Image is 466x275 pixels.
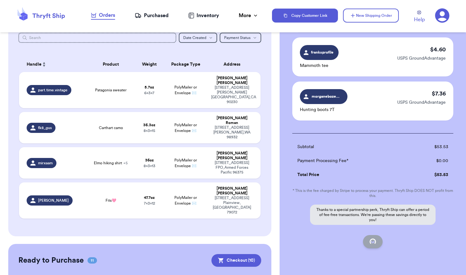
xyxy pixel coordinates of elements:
[18,255,84,265] h2: Ready to Purchase
[145,158,154,162] strong: 36 oz
[211,116,253,125] div: [PERSON_NAME] Roman
[211,85,253,104] div: [STREET_ADDRESS][PERSON_NAME] [GEOGRAPHIC_DATA] , CA 90230
[207,57,260,72] th: Address
[239,12,259,19] div: More
[38,125,52,130] span: fk8_gus
[144,196,155,200] strong: 47.7 oz
[174,123,197,133] span: PolyMailer or Envelope ✉️
[211,125,253,140] div: [STREET_ADDRESS] [PERSON_NAME] , WA 98932
[27,61,42,68] span: Handle
[312,94,342,99] span: morganebozeman
[135,57,164,72] th: Weight
[292,140,408,154] td: Subtotal
[174,158,197,168] span: PolyMailer or Envelope ✉️
[272,9,338,23] button: Copy Customer Link
[174,196,197,205] span: PolyMailer or Envelope ✉️
[145,85,154,89] strong: 5.7 oz
[38,160,53,166] span: mirxaam
[408,140,453,154] td: $ 53.53
[143,123,155,127] strong: 36.3 oz
[106,198,116,203] span: Fits🩷
[414,10,425,23] a: Help
[397,99,446,106] p: USPS GroundAdvantage
[408,154,453,168] td: $ 0.00
[224,36,250,40] span: Payment Status
[408,168,453,182] td: $ 53.53
[18,33,176,43] input: Search
[95,88,126,93] span: Patagonia sweater
[174,85,197,95] span: PolyMailer or Envelope ✉️
[211,76,253,85] div: [PERSON_NAME] [PERSON_NAME]
[211,254,261,267] button: Checkout (10)
[91,11,115,19] div: Orders
[220,33,261,43] button: Payment Status
[211,151,253,160] div: [PERSON_NAME] [PERSON_NAME]
[179,33,217,43] button: Date Created
[183,36,206,40] span: Date Created
[135,12,169,19] a: Purchased
[432,89,446,98] p: $ 7.36
[164,57,207,72] th: Package Type
[144,129,155,133] span: 8 x 3 x 15
[94,160,128,166] span: Elmo hiking shirt
[397,55,446,62] p: USPS GroundAdvantage
[87,57,135,72] th: Product
[300,107,347,113] p: Hunting boots 7T
[300,62,339,69] p: Mammoth tee
[144,91,154,95] span: 6 x 3 x 7
[42,61,47,68] button: Sort ascending
[91,11,115,20] a: Orders
[211,196,253,215] div: [STREET_ADDRESS] Plainview , [GEOGRAPHIC_DATA] 79072
[414,16,425,23] span: Help
[310,205,436,225] p: Thanks to a special partnership perk, Thryft Ship can offer a period of fee-free transactions. We...
[211,160,253,175] div: [STREET_ADDRESS] FPO , Armed Forces Pacific 96375
[38,198,69,203] span: [PERSON_NAME]
[311,49,334,55] span: franksprofile
[292,188,453,198] p: * This is the fee charged by Stripe to process your payment. Thryft Ship DOES NOT profit from this.
[87,257,97,264] span: 11
[123,161,128,165] span: + 5
[430,45,446,54] p: $ 4.60
[99,125,123,130] span: Carthart camo
[188,12,219,19] a: Inventory
[144,201,155,205] span: 7 x 3 x 12
[211,186,253,196] div: [PERSON_NAME] [PERSON_NAME]
[38,88,68,93] span: part.time.vintage
[292,168,408,182] td: Total Price
[292,154,408,168] td: Payment Processing Fee*
[144,164,155,168] span: 8 x 3 x 13
[343,9,399,23] button: New Shipping Order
